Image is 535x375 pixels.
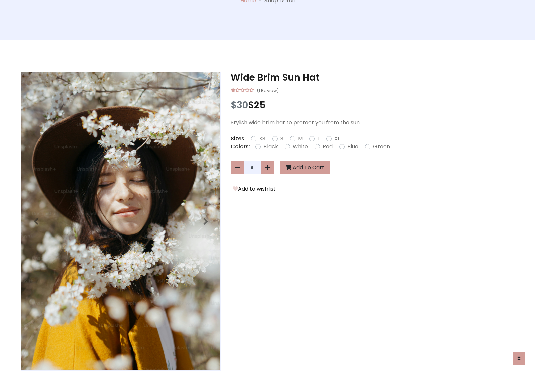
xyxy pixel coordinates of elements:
[231,72,514,83] h3: Wide Brim Sun Hat
[317,135,320,143] label: L
[280,161,330,174] button: Add To Cart
[21,72,220,370] img: Image
[257,86,279,94] small: (1 Review)
[334,135,340,143] label: XL
[231,99,248,112] span: $30
[231,135,246,143] p: Sizes:
[231,143,250,151] p: Colors:
[259,135,265,143] label: XS
[347,143,358,151] label: Blue
[323,143,333,151] label: Red
[293,143,308,151] label: White
[280,135,283,143] label: S
[231,119,514,127] p: Stylish wide brim hat to protect you from the sun.
[373,143,390,151] label: Green
[231,185,278,193] button: Add to wishlist
[298,135,303,143] label: M
[231,100,514,111] h3: $
[263,143,278,151] label: Black
[254,99,266,112] span: 25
